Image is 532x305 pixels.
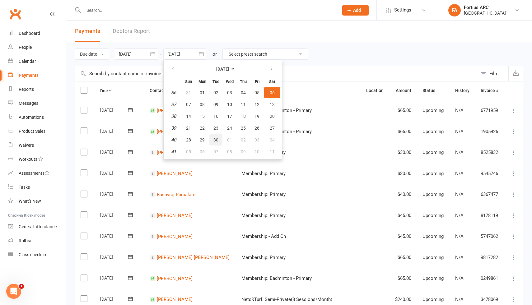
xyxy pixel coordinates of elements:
div: [DATE] [100,294,129,304]
div: Dashboard [19,31,40,36]
span: 02 [241,137,246,142]
a: People [8,40,66,54]
button: 28 [182,134,195,146]
span: 15 [200,114,205,119]
td: $45.00 [390,226,417,247]
a: [PERSON_NAME] [157,213,193,218]
button: 05 [250,87,264,98]
td: $30.00 [390,163,417,184]
em: 38 [171,113,176,119]
span: Upcoming [422,213,444,218]
span: 06 [270,90,275,95]
span: 10 [227,102,232,107]
span: 28 [186,137,191,142]
button: 14 [182,111,195,122]
button: 03 [223,87,236,98]
button: 22 [196,122,209,134]
button: Due date [75,49,109,60]
span: 25 [241,126,246,131]
div: [DATE] [100,147,129,157]
button: 17 [223,111,236,122]
span: N/A [455,108,464,113]
span: 01 [227,137,232,142]
span: 20 [270,114,275,119]
a: Debtors Report [113,21,150,42]
span: Membership: Primary [241,192,286,197]
div: Filter [489,70,500,77]
button: 02 [209,87,222,98]
span: 01 [200,90,205,95]
div: What's New [19,199,41,204]
td: 1905926 [475,121,504,142]
div: FA [448,4,461,16]
span: 11 [270,149,275,154]
span: 13 [270,102,275,107]
span: Nets&Turf: Semi-Private(8 Sessions/Month) [241,297,332,302]
td: $65.00 [390,100,417,121]
button: 26 [250,122,264,134]
th: History [450,81,475,100]
td: $40.00 [390,184,417,205]
span: N/A [455,171,464,176]
span: 08 [227,149,232,154]
td: 5747062 [475,226,504,247]
th: Amount [390,81,417,100]
button: 06 [196,146,209,157]
span: 14 [186,114,191,119]
div: Payments [19,73,39,78]
th: Invoice # [475,81,504,100]
span: Membership - Add On [241,233,286,239]
span: 22 [200,126,205,131]
div: Class check-in [19,252,46,257]
div: [DATE] [100,210,129,220]
div: Calendar [19,59,36,64]
button: 18 [237,111,250,122]
div: People [19,45,32,50]
button: 04 [237,87,250,98]
span: 03 [254,137,259,142]
span: Upcoming [422,171,444,176]
span: Add [353,8,361,13]
em: 41 [171,149,176,155]
td: 0249861 [475,268,504,289]
button: 01 [223,134,236,146]
a: [PERSON_NAME] [157,297,193,302]
th: Membership [236,81,361,100]
div: Assessments [19,171,49,176]
span: 09 [241,149,246,154]
span: 18 [241,114,246,119]
td: $45.00 [390,205,417,226]
em: 37 [171,102,176,107]
button: 12 [250,99,264,110]
div: Tasks [19,185,30,190]
div: or [212,50,217,58]
span: 05 [254,90,259,95]
span: 27 [270,126,275,131]
em: 36 [171,90,176,95]
td: $30.00 [390,142,417,163]
span: Membership: Primary [241,171,286,176]
a: Basavraj Rumalam [157,192,195,197]
th: Contact [144,81,236,100]
a: Clubworx [7,6,23,22]
div: [DATE] [100,189,129,199]
span: N/A [455,129,464,134]
span: Membership: Badminton - Primary [241,275,312,281]
input: Search by contact name or invoice number [75,66,478,81]
td: $65.00 [390,247,417,268]
a: [PERSON_NAME] [PERSON_NAME] [157,255,230,260]
button: 11 [264,146,280,157]
small: Sunday [185,79,192,84]
div: [DATE] [100,252,129,262]
td: 6771959 [475,100,504,121]
a: Tasks [8,180,66,194]
a: Automations [8,110,66,124]
a: Reports [8,82,66,96]
small: Thursday [240,79,247,84]
div: [DATE] [100,105,129,115]
a: Product Sales [8,124,66,138]
span: 07 [213,149,218,154]
span: N/A [455,233,464,239]
small: Friday [255,79,259,84]
button: 10 [223,99,236,110]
